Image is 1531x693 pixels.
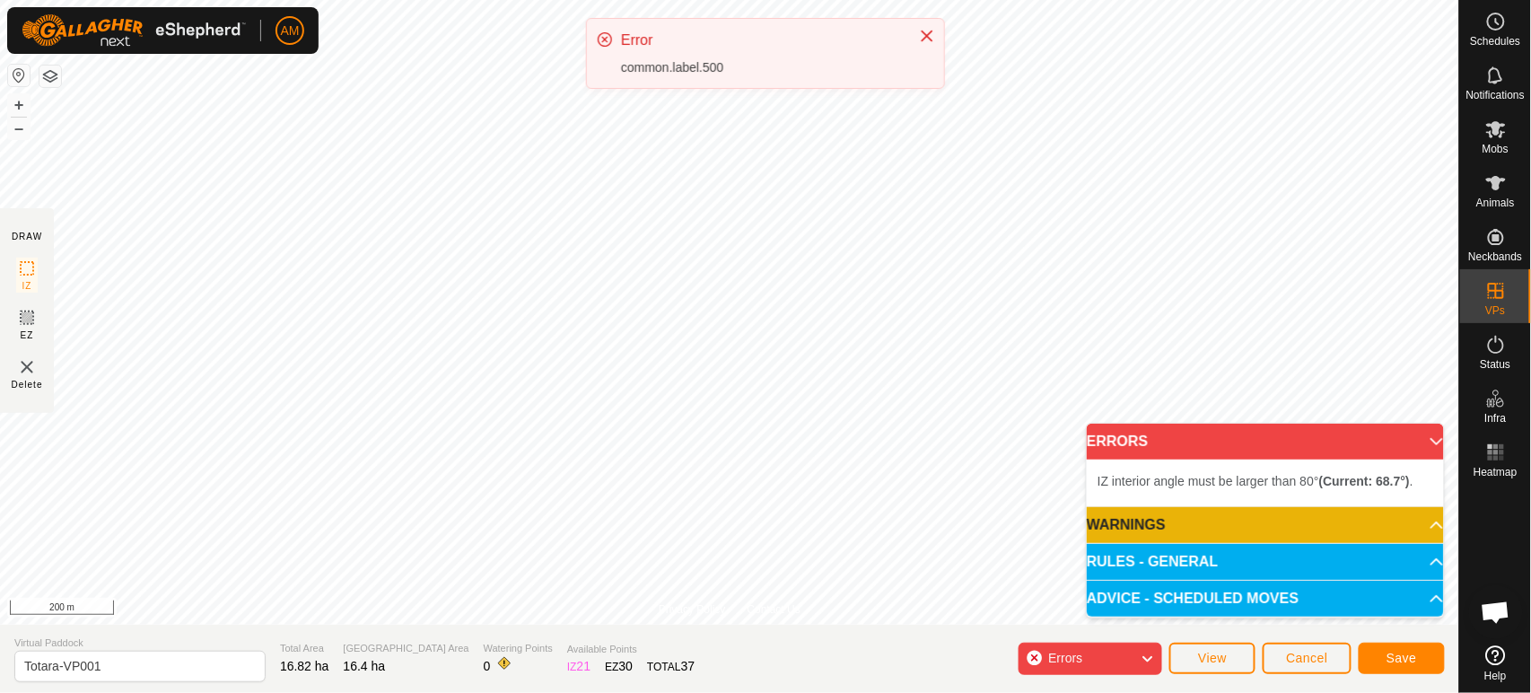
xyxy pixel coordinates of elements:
div: TOTAL [647,657,695,676]
a: Contact Us [748,601,800,618]
p-accordion-header: ERRORS [1087,424,1444,460]
p-accordion-content: ERRORS [1087,460,1444,506]
span: Mobs [1483,144,1509,154]
b: (Current: 68.7°) [1319,474,1410,488]
button: View [1169,643,1255,674]
p-accordion-header: ADVICE - SCHEDULED MOVES [1087,581,1444,617]
span: Animals [1476,197,1515,208]
span: [GEOGRAPHIC_DATA] Area [344,641,469,656]
span: ERRORS [1087,434,1148,449]
span: 16.82 ha [280,659,329,673]
a: Privacy Policy [659,601,726,618]
span: 37 [681,659,696,673]
span: AM [281,22,300,40]
span: 16.4 ha [344,659,386,673]
span: Save [1387,651,1417,665]
span: 21 [577,659,591,673]
button: Reset Map [8,65,30,86]
div: IZ [567,657,591,676]
div: common.label.500 [621,58,901,77]
span: IZ [22,279,32,293]
span: Total Area [280,641,329,656]
span: Neckbands [1468,251,1522,262]
span: VPs [1485,305,1505,316]
span: RULES - GENERAL [1087,555,1219,569]
img: VP [16,356,38,378]
span: IZ interior angle must be larger than 80° . [1098,474,1413,488]
p-accordion-header: RULES - GENERAL [1087,544,1444,580]
span: 0 [484,659,491,673]
span: EZ [21,329,34,342]
div: DRAW [12,230,42,243]
button: + [8,94,30,116]
button: Cancel [1263,643,1352,674]
span: View [1198,651,1227,665]
span: Virtual Paddock [14,636,266,651]
button: Save [1359,643,1445,674]
span: ADVICE - SCHEDULED MOVES [1087,592,1299,606]
span: Schedules [1470,36,1520,47]
span: Status [1480,359,1510,370]
button: Close [914,23,940,48]
img: Gallagher Logo [22,14,246,47]
span: Notifications [1466,90,1525,101]
span: Available Points [567,642,695,657]
button: Map Layers [39,66,61,87]
span: Heatmap [1474,467,1518,478]
span: Delete [12,378,43,391]
p-accordion-header: WARNINGS [1087,507,1444,543]
div: EZ [605,657,633,676]
span: Help [1484,671,1507,681]
span: Cancel [1286,651,1328,665]
span: WARNINGS [1087,518,1166,532]
button: – [8,118,30,139]
a: Open chat [1469,585,1523,639]
span: Infra [1484,413,1506,424]
span: Watering Points [484,641,553,656]
span: 30 [619,659,634,673]
a: Help [1460,638,1531,689]
div: Error [621,30,901,51]
span: Errors [1048,651,1082,665]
